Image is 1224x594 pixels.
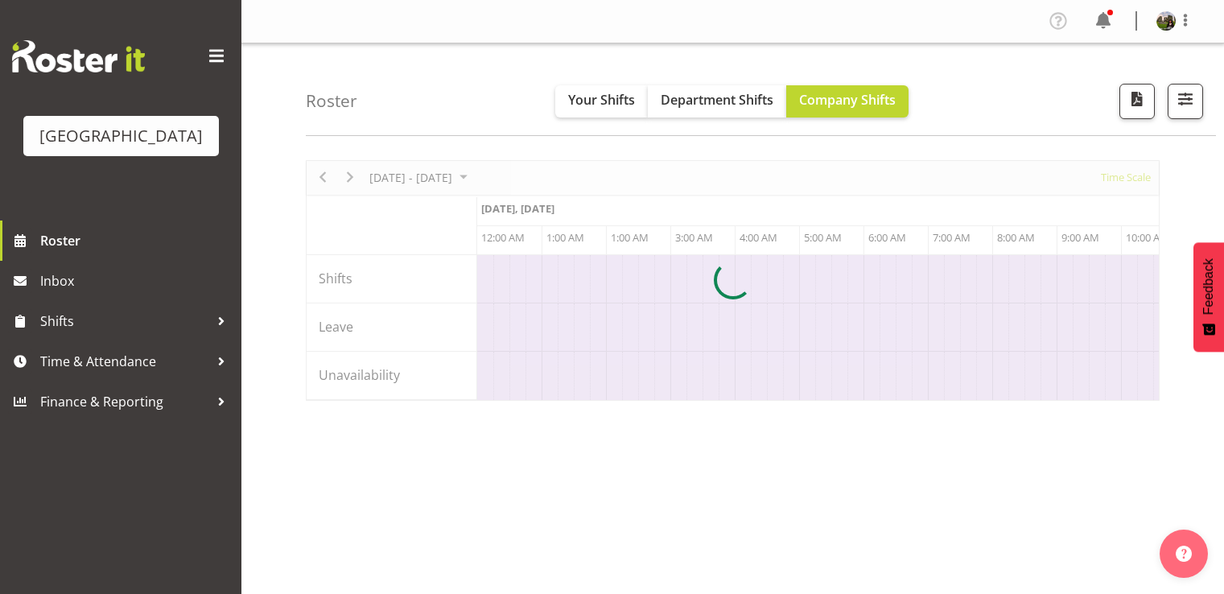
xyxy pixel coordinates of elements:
[1156,11,1176,31] img: valerie-donaldson30b84046e2fb4b3171eb6bf86b7ff7f4.png
[40,229,233,253] span: Roster
[1176,546,1192,562] img: help-xxl-2.png
[306,92,357,110] h4: Roster
[568,91,635,109] span: Your Shifts
[40,309,209,333] span: Shifts
[1168,84,1203,119] button: Filter Shifts
[555,85,648,118] button: Your Shifts
[40,269,233,293] span: Inbox
[1193,242,1224,352] button: Feedback - Show survey
[799,91,896,109] span: Company Shifts
[40,349,209,373] span: Time & Attendance
[786,85,909,118] button: Company Shifts
[1119,84,1155,119] button: Download a PDF of the roster according to the set date range.
[661,91,773,109] span: Department Shifts
[12,40,145,72] img: Rosterit website logo
[40,390,209,414] span: Finance & Reporting
[1201,258,1216,315] span: Feedback
[648,85,786,118] button: Department Shifts
[39,124,203,148] div: [GEOGRAPHIC_DATA]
